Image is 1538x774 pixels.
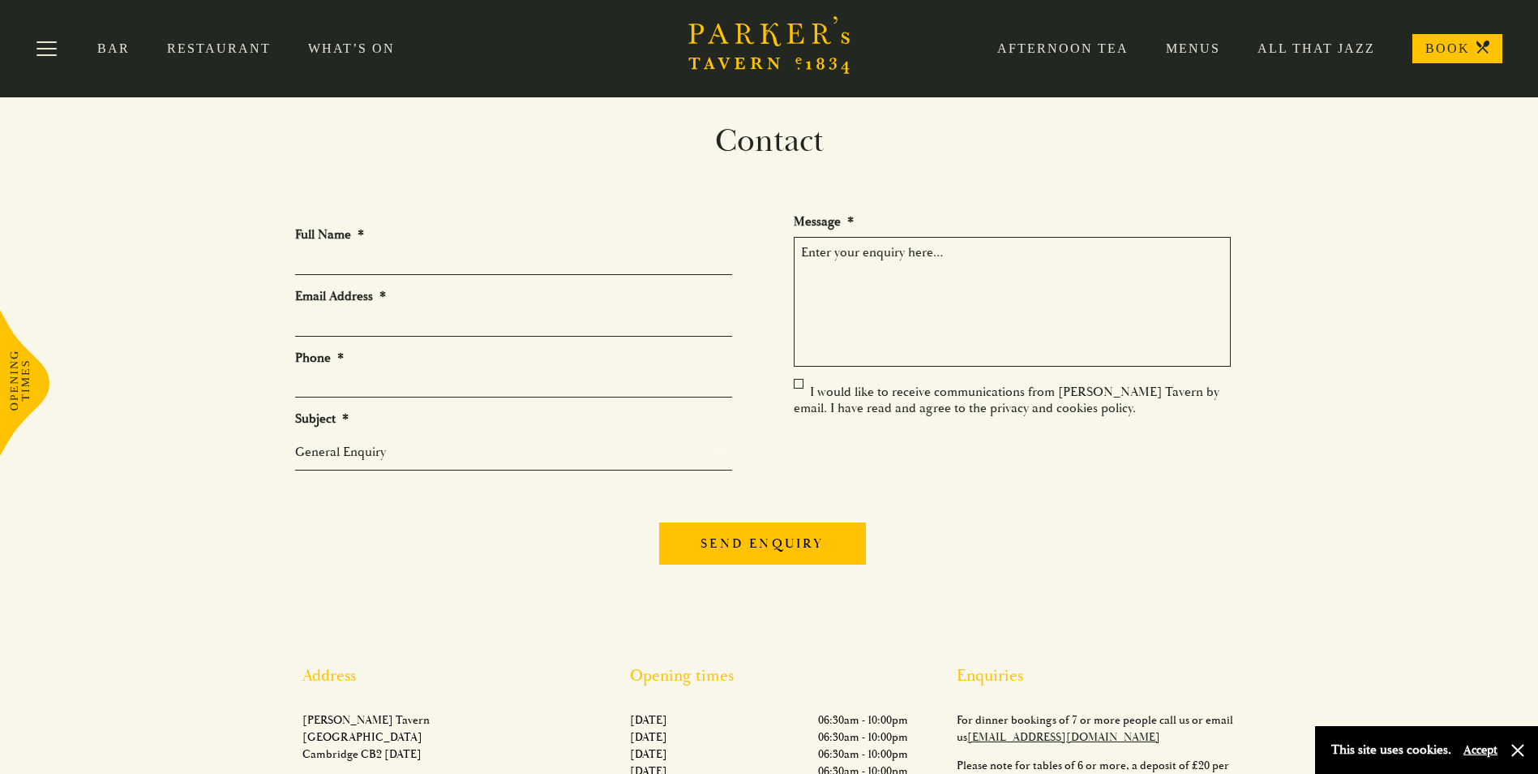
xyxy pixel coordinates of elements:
[967,730,1160,744] a: [EMAIL_ADDRESS][DOMAIN_NAME]
[1331,738,1451,762] p: This site uses cookies.
[794,213,854,230] label: Message
[302,712,580,763] p: [PERSON_NAME] Tavern [GEOGRAPHIC_DATA] Cambridge CB2 [DATE]​
[630,746,667,763] p: [DATE]
[302,666,580,686] h2: Address
[630,712,667,729] p: [DATE]
[957,712,1235,746] p: For dinner bookings of 7 or more people call us or email us
[794,384,1219,416] label: I would like to receive communications from [PERSON_NAME] Tavern by email. I have read and agree ...
[794,429,1040,492] iframe: reCAPTCHA
[630,666,908,686] h2: Opening times
[283,122,1256,161] h1: Contact
[295,288,386,305] label: Email Address
[295,350,344,367] label: Phone
[295,226,364,243] label: Full Name
[1463,742,1497,758] button: Accept
[818,729,908,746] p: 06:30am - 10:00pm
[659,522,865,565] input: Send enquiry
[818,746,908,763] p: 06:30am - 10:00pm
[818,712,908,729] p: 06:30am - 10:00pm
[1510,742,1526,759] button: Close and accept
[957,666,1235,686] h2: Enquiries
[630,729,667,746] p: [DATE]
[295,411,349,428] label: Subject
